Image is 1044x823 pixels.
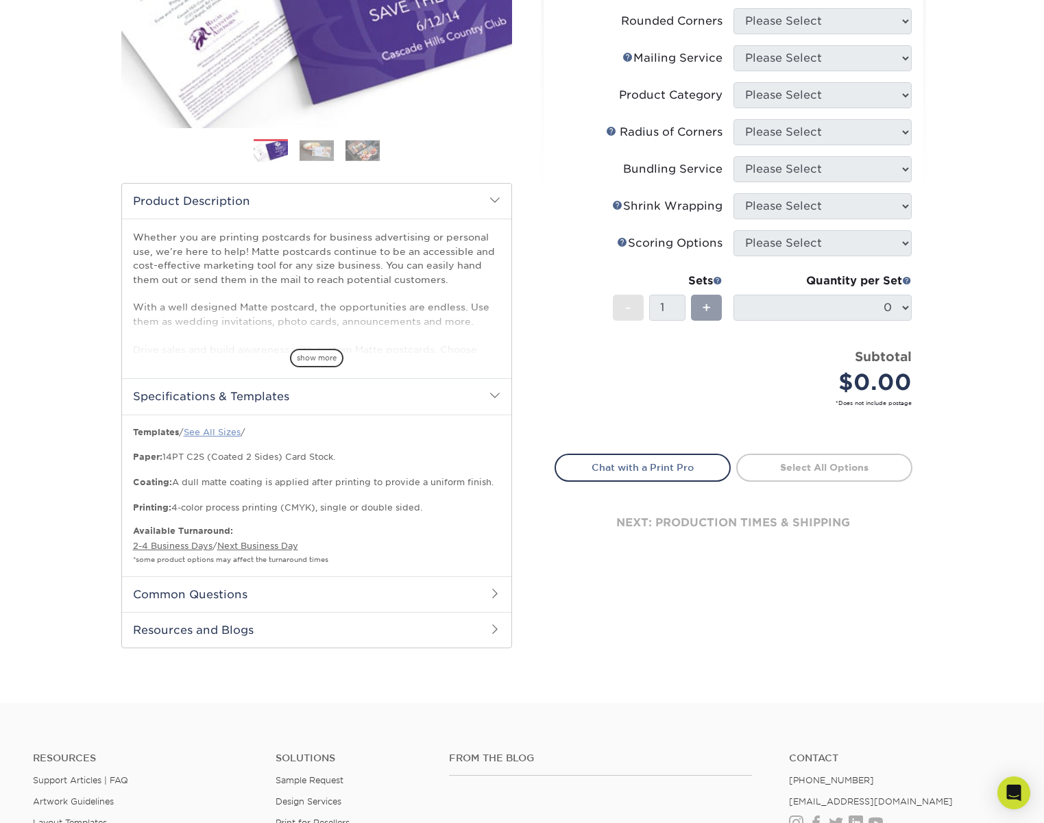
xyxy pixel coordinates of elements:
[612,198,723,214] div: Shrink Wrapping
[133,502,171,513] strong: Printing:
[619,87,723,103] div: Product Category
[217,541,298,551] a: Next Business Day
[625,297,631,318] span: -
[33,752,255,764] h4: Resources
[449,752,752,764] h4: From the Blog
[133,526,233,536] b: Available Turnaround:
[133,556,328,563] small: *some product options may affect the turnaround times
[997,776,1030,809] div: Open Intercom Messenger
[122,184,511,219] h2: Product Description
[133,477,172,487] strong: Coating:
[184,427,241,437] a: See All Sizes
[133,427,179,437] b: Templates
[789,775,874,785] a: [PHONE_NUMBER]
[122,576,511,612] h2: Common Questions
[855,349,912,364] strong: Subtotal
[276,752,428,764] h4: Solutions
[33,796,114,807] a: Artwork Guidelines
[555,482,912,564] div: next: production times & shipping
[702,297,711,318] span: +
[555,454,731,481] a: Chat with a Print Pro
[133,230,500,398] p: Whether you are printing postcards for business advertising or personal use, we’re here to help! ...
[254,140,288,164] img: Postcards 01
[276,775,343,785] a: Sample Request
[622,50,723,66] div: Mailing Service
[736,454,912,481] a: Select All Options
[617,235,723,251] div: Scoring Options
[789,796,953,807] a: [EMAIL_ADDRESS][DOMAIN_NAME]
[621,13,723,29] div: Rounded Corners
[133,525,500,565] p: /
[290,349,343,367] span: show more
[566,399,912,407] small: *Does not include postage
[33,775,128,785] a: Support Articles | FAQ
[623,161,723,177] div: Bundling Service
[133,426,500,514] p: / / 14PT C2S (Coated 2 Sides) Card Stock. A dull matte coating is applied after printing to provi...
[744,366,912,399] div: $0.00
[345,140,380,161] img: Postcards 03
[300,140,334,161] img: Postcards 02
[133,541,213,551] a: 2-4 Business Days
[606,124,723,140] div: Radius of Corners
[789,752,1011,764] a: Contact
[733,273,912,289] div: Quantity per Set
[276,796,341,807] a: Design Services
[613,273,723,289] div: Sets
[133,452,162,462] strong: Paper:
[122,378,511,414] h2: Specifications & Templates
[122,612,511,648] h2: Resources and Blogs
